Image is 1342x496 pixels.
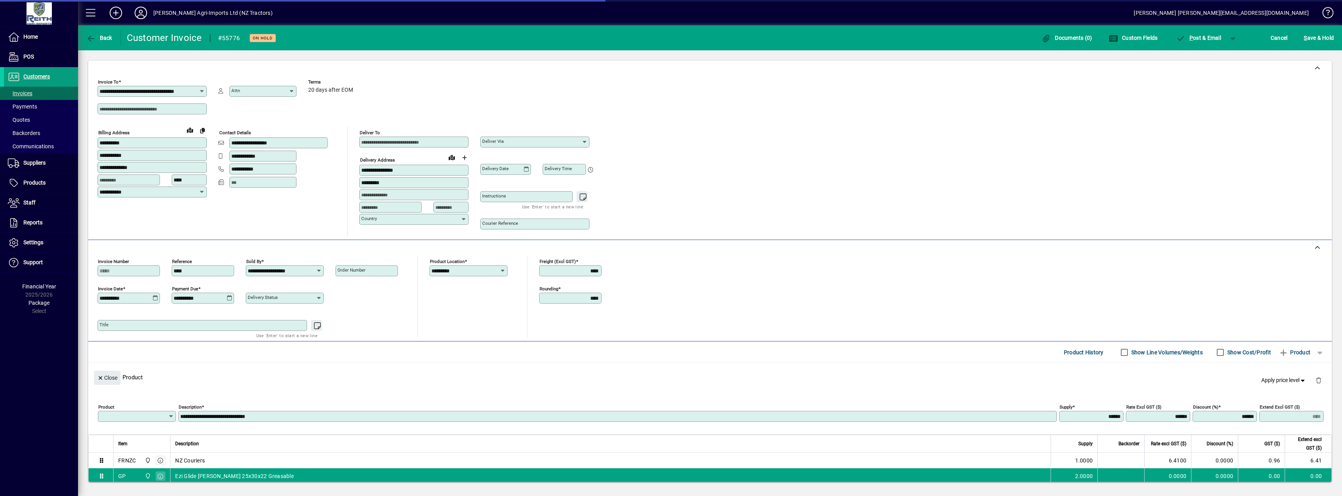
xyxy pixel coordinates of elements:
[1275,345,1314,359] button: Product
[4,87,78,100] a: Invoices
[1258,373,1310,388] button: Apply price level
[1269,31,1290,45] button: Cancel
[1064,346,1104,359] span: Product History
[8,103,37,110] span: Payments
[1151,439,1186,448] span: Rate excl GST ($)
[8,117,30,123] span: Quotes
[4,126,78,140] a: Backorders
[184,124,196,136] a: View on map
[23,239,43,245] span: Settings
[248,295,278,300] mat-label: Delivery status
[1290,435,1322,452] span: Extend excl GST ($)
[99,322,108,327] mat-label: Title
[231,88,240,93] mat-label: Attn
[308,87,353,93] span: 20 days after EOM
[540,259,576,264] mat-label: Freight (excl GST)
[1193,404,1218,410] mat-label: Discount (%)
[172,259,192,264] mat-label: Reference
[78,31,121,45] app-page-header-button: Back
[1149,457,1186,464] div: 6.4100
[4,140,78,153] a: Communications
[337,267,366,273] mat-label: Order number
[1078,439,1093,448] span: Supply
[246,259,261,264] mat-label: Sold by
[4,213,78,233] a: Reports
[143,472,152,480] span: Ashburton
[1126,404,1161,410] mat-label: Rate excl GST ($)
[4,100,78,113] a: Payments
[4,153,78,173] a: Suppliers
[23,180,46,186] span: Products
[4,233,78,252] a: Settings
[482,193,506,199] mat-label: Instructions
[1134,7,1309,19] div: [PERSON_NAME] [PERSON_NAME][EMAIL_ADDRESS][DOMAIN_NAME]
[175,439,199,448] span: Description
[1130,348,1203,356] label: Show Line Volumes/Weights
[1075,457,1093,464] span: 1.0000
[1107,31,1160,45] button: Custom Fields
[1191,468,1238,484] td: 0.0000
[1118,439,1140,448] span: Backorder
[446,151,458,164] a: View on map
[1061,345,1107,359] button: Product History
[172,286,198,292] mat-label: Payment due
[361,216,377,221] mat-label: Country
[1302,31,1336,45] button: Save & Hold
[23,53,34,60] span: POS
[4,47,78,67] a: POS
[4,173,78,193] a: Products
[1304,35,1307,41] span: S
[143,456,152,465] span: Ashburton
[23,160,46,166] span: Suppliers
[1176,35,1221,41] span: ost & Email
[1149,472,1186,480] div: 0.0000
[4,193,78,213] a: Staff
[98,259,129,264] mat-label: Invoice number
[1109,35,1158,41] span: Custom Fields
[97,372,117,384] span: Close
[540,286,558,292] mat-label: Rounding
[98,404,114,410] mat-label: Product
[8,90,32,96] span: Invoices
[1317,2,1332,27] a: Knowledge Base
[175,472,294,480] span: Ezi Glide [PERSON_NAME] 25x30x22 Greasable
[1060,404,1072,410] mat-label: Supply
[545,166,572,171] mat-label: Delivery time
[1040,31,1094,45] button: Documents (0)
[1042,35,1092,41] span: Documents (0)
[1075,472,1093,480] span: 2.0000
[1264,439,1280,448] span: GST ($)
[127,32,202,44] div: Customer Invoice
[253,36,273,41] span: On hold
[522,202,583,211] mat-hint: Use 'Enter' to start a new line
[128,6,153,20] button: Profile
[23,199,36,206] span: Staff
[84,31,114,45] button: Back
[1172,31,1225,45] button: Post & Email
[118,457,136,464] div: FRNZC
[118,472,126,480] div: GP
[218,32,240,44] div: #55776
[8,130,40,136] span: Backorders
[1309,377,1328,384] app-page-header-button: Delete
[482,139,504,144] mat-label: Deliver via
[8,143,54,149] span: Communications
[23,73,50,80] span: Customers
[98,286,123,292] mat-label: Invoice date
[1304,32,1334,44] span: ave & Hold
[28,300,50,306] span: Package
[1309,371,1328,389] button: Delete
[1285,468,1331,484] td: 0.00
[23,34,38,40] span: Home
[1271,32,1288,44] span: Cancel
[1260,404,1300,410] mat-label: Extend excl GST ($)
[308,80,355,85] span: Terms
[1279,346,1310,359] span: Product
[98,79,119,85] mat-label: Invoice To
[1285,453,1331,468] td: 6.41
[1191,453,1238,468] td: 0.0000
[482,220,518,226] mat-label: Courier Reference
[86,35,112,41] span: Back
[430,259,465,264] mat-label: Product location
[23,219,43,226] span: Reports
